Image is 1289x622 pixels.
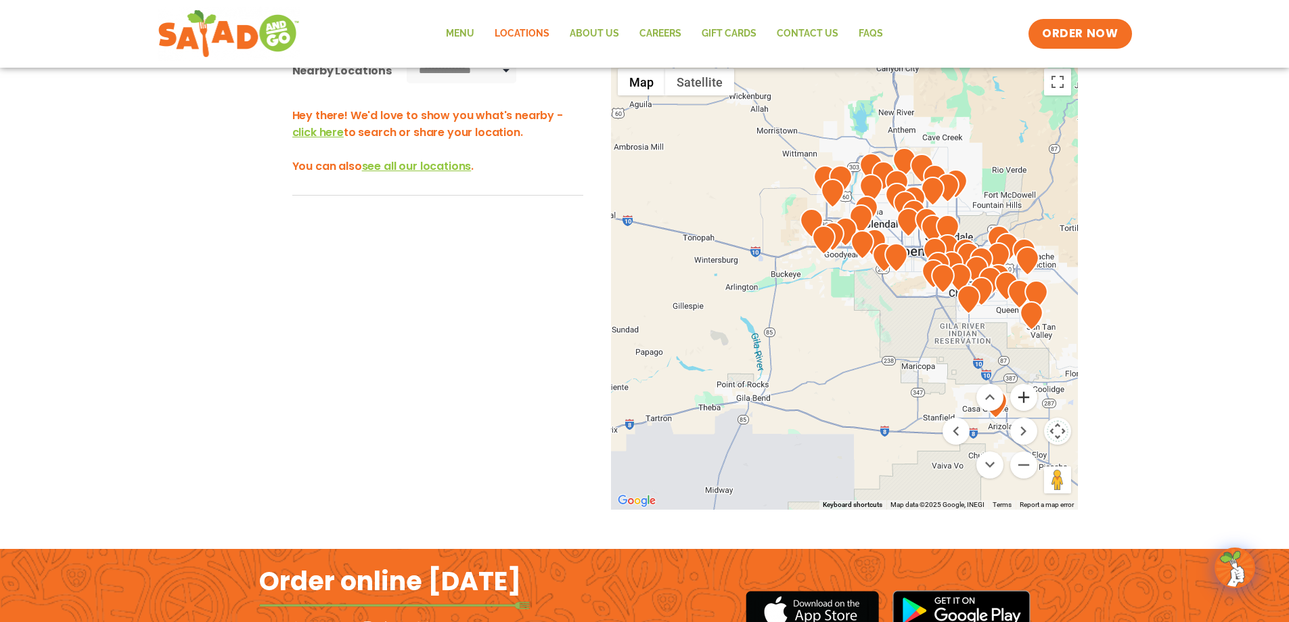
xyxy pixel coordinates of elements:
span: Map data ©2025 Google, INEGI [890,501,985,508]
button: Zoom in [1010,384,1037,411]
a: Careers [629,18,692,49]
span: see all our locations [362,158,472,174]
a: Open this area in Google Maps (opens a new window) [614,492,659,510]
button: Show street map [618,68,665,95]
span: click here [292,125,344,140]
a: GIFT CARDS [692,18,767,49]
button: Show satellite imagery [665,68,734,95]
a: Menu [436,18,484,49]
h3: Hey there! We'd love to show you what's nearby - to search or share your location. You can also . [292,107,583,175]
button: Drag Pegman onto the map to open Street View [1044,466,1071,493]
a: Contact Us [767,18,849,49]
div: Nearby Locations [292,62,392,79]
button: Zoom out [1010,451,1037,479]
button: Toggle fullscreen view [1044,68,1071,95]
button: Move up [976,384,1003,411]
img: fork [259,602,530,609]
a: ORDER NOW [1028,19,1131,49]
button: Move left [943,418,970,445]
button: Keyboard shortcuts [823,500,882,510]
h2: Order online [DATE] [259,564,521,598]
img: new-SAG-logo-768×292 [158,7,300,61]
a: Report a map error [1020,501,1074,508]
button: Map camera controls [1044,418,1071,445]
img: Google [614,492,659,510]
button: Move down [976,451,1003,479]
a: Locations [484,18,560,49]
button: Move right [1010,418,1037,445]
a: Terms (opens in new tab) [993,501,1012,508]
img: wpChatIcon [1216,549,1254,587]
nav: Menu [436,18,893,49]
a: About Us [560,18,629,49]
a: FAQs [849,18,893,49]
span: ORDER NOW [1042,26,1118,42]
